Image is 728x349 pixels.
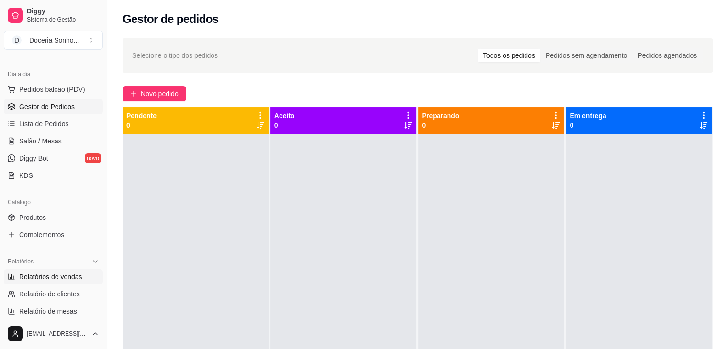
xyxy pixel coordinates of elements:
a: Relatório de clientes [4,286,103,302]
a: Relatórios de vendas [4,269,103,284]
p: 0 [422,120,459,130]
a: Produtos [4,210,103,225]
div: Catálogo [4,195,103,210]
a: Gestor de Pedidos [4,99,103,114]
span: Diggy [27,7,99,16]
p: 0 [126,120,157,130]
span: Diggy Bot [19,153,48,163]
span: Pedidos balcão (PDV) [19,85,85,94]
span: Novo pedido [141,88,179,99]
div: Pedidos sem agendamento [540,49,632,62]
span: Relatórios [8,258,34,265]
div: Doceria Sonho ... [29,35,79,45]
a: Complementos [4,227,103,242]
a: Lista de Pedidos [4,116,103,131]
span: Lista de Pedidos [19,119,69,129]
span: [EMAIL_ADDRESS][DOMAIN_NAME] [27,330,88,338]
div: Todos os pedidos [478,49,540,62]
span: Gestor de Pedidos [19,102,75,111]
h2: Gestor de pedidos [123,11,219,27]
button: [EMAIL_ADDRESS][DOMAIN_NAME] [4,322,103,345]
span: Selecione o tipo dos pedidos [132,50,218,61]
span: plus [130,90,137,97]
span: Relatórios de vendas [19,272,82,282]
span: D [12,35,22,45]
p: Preparando [422,111,459,120]
span: KDS [19,171,33,180]
p: 0 [570,120,606,130]
span: Relatório de clientes [19,289,80,299]
span: Produtos [19,213,46,222]
p: Aceito [274,111,295,120]
p: 0 [274,120,295,130]
a: Diggy Botnovo [4,151,103,166]
div: Dia a dia [4,66,103,82]
a: DiggySistema de Gestão [4,4,103,27]
div: Pedidos agendados [632,49,702,62]
button: Pedidos balcão (PDV) [4,82,103,97]
a: KDS [4,168,103,183]
span: Sistema de Gestão [27,16,99,23]
button: Novo pedido [123,86,186,101]
span: Complementos [19,230,64,240]
a: Relatório de mesas [4,304,103,319]
p: Em entrega [570,111,606,120]
p: Pendente [126,111,157,120]
button: Select a team [4,31,103,50]
span: Salão / Mesas [19,136,62,146]
span: Relatório de mesas [19,306,77,316]
a: Salão / Mesas [4,133,103,149]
